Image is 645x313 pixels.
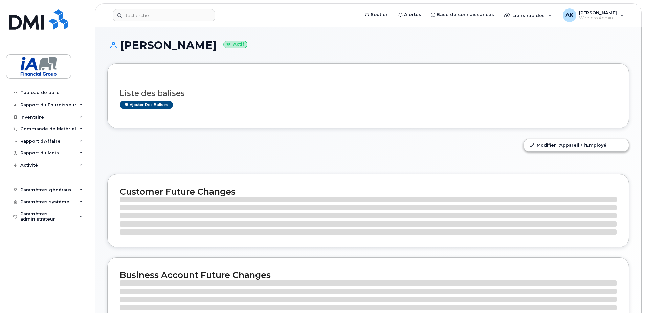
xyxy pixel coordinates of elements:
[223,41,247,48] small: Actif
[120,101,173,109] a: Ajouter des balises
[120,89,617,98] h3: Liste des balises
[120,187,617,197] h2: Customer Future Changes
[524,139,629,151] a: Modifier l'Appareil / l'Employé
[107,39,629,51] h1: [PERSON_NAME]
[120,270,617,280] h2: Business Account Future Changes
